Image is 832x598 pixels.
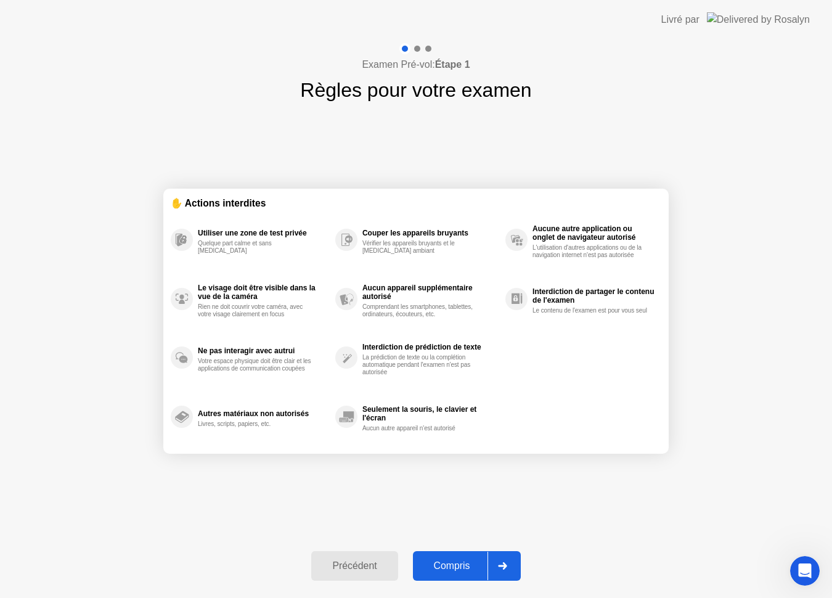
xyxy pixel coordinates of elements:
div: Le visage doit être visible dans la vue de la caméra [198,284,329,301]
h1: Règles pour votre examen [300,75,531,105]
div: L'utilisation d'autres applications ou de la navigation internet n'est pas autorisée [532,244,649,259]
div: Le contenu de l'examen est pour vous seul [532,307,649,314]
div: Quelque part calme et sans [MEDICAL_DATA] [198,240,314,255]
div: ✋ Actions interdites [171,196,661,210]
div: La prédiction de texte ou la complétion automatique pendant l'examen n'est pas autorisée [362,354,479,376]
div: Précédent [315,560,394,571]
div: Utiliser une zone de test privée [198,229,329,237]
div: Aucun appareil supplémentaire autorisé [362,284,499,301]
div: Couper les appareils bruyants [362,229,499,237]
div: Aucun autre appareil n'est autorisé [362,425,479,432]
div: Livré par [661,12,699,27]
div: Seulement la souris, le clavier et l'écran [362,405,499,422]
div: Livres, scripts, papiers, etc. [198,420,314,428]
button: Précédent [311,551,398,581]
div: Aucune autre application ou onglet de navigateur autorisé [532,224,655,242]
iframe: Intercom live chat [790,556,820,586]
div: Comprendant les smartphones, tablettes, ordinateurs, écouteurs, etc. [362,303,479,318]
div: Compris [417,560,487,571]
div: Ne pas interagir avec autrui [198,346,329,355]
b: Étape 1 [435,59,470,70]
img: Delivered by Rosalyn [707,12,810,27]
div: Interdiction de prédiction de texte [362,343,499,351]
button: Compris [413,551,521,581]
h4: Examen Pré-vol: [362,57,470,72]
div: Interdiction de partager le contenu de l'examen [532,287,655,305]
div: Votre espace physique doit être clair et les applications de communication coupées [198,358,314,372]
div: Rien ne doit couvrir votre caméra, avec votre visage clairement en focus [198,303,314,318]
div: Autres matériaux non autorisés [198,409,329,418]
div: Vérifier les appareils bruyants et le [MEDICAL_DATA] ambiant [362,240,479,255]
